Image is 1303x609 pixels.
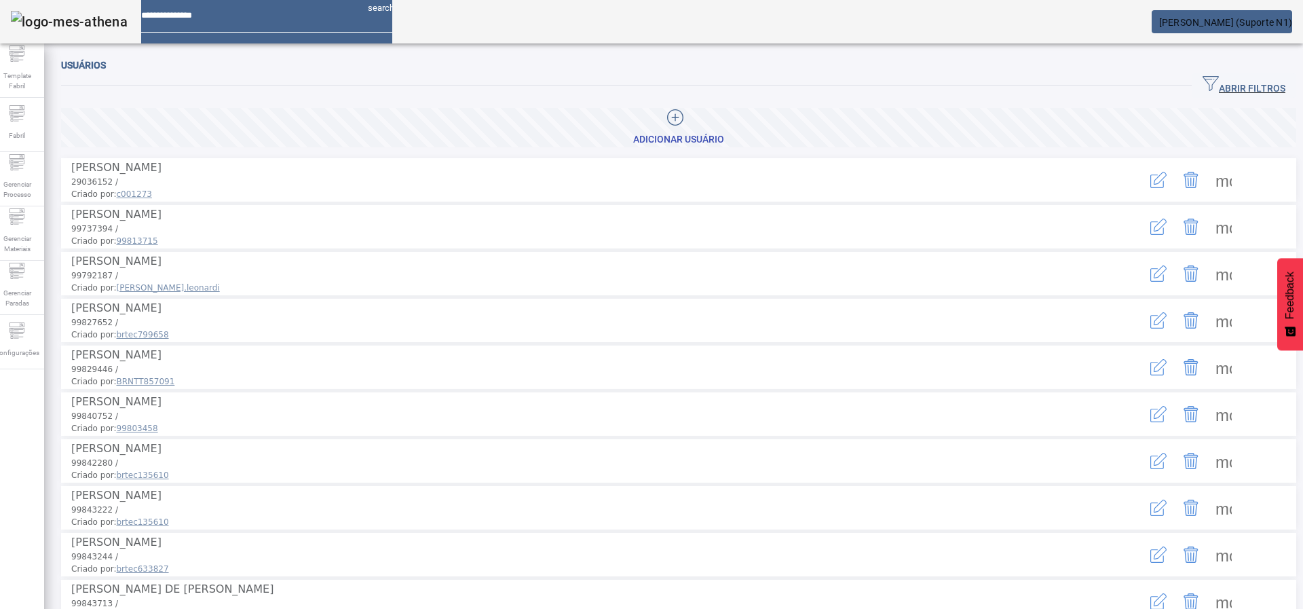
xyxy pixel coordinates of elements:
button: Delete [1175,257,1207,290]
button: Mais [1207,210,1240,243]
button: Adicionar Usuário [61,108,1296,147]
span: 99840752 / [71,411,118,421]
span: Criado por: [71,235,1089,247]
button: Delete [1175,398,1207,430]
button: ABRIR FILTROS [1192,73,1296,98]
span: [PERSON_NAME] [71,536,162,549]
span: Criado por: [71,563,1089,575]
img: logo-mes-athena [11,11,128,33]
span: brtec135610 [117,517,169,527]
span: Fabril [5,126,29,145]
button: Mais [1207,164,1240,196]
button: Delete [1175,445,1207,477]
span: 99737394 / [71,224,118,234]
span: [PERSON_NAME] [71,489,162,502]
button: Mais [1207,351,1240,384]
button: Delete [1175,164,1207,196]
span: 99813715 [117,236,158,246]
span: [PERSON_NAME] [71,255,162,267]
span: 99827652 / [71,318,118,327]
span: [PERSON_NAME] (Suporte N1) [1159,17,1293,28]
span: Usuários [61,60,106,71]
span: ABRIR FILTROS [1203,75,1285,96]
span: BRNTT857091 [117,377,175,386]
button: Delete [1175,351,1207,384]
span: [PERSON_NAME] [71,442,162,455]
span: brtec633827 [117,564,169,574]
span: Criado por: [71,516,1089,528]
button: Delete [1175,492,1207,524]
button: Mais [1207,304,1240,337]
button: Delete [1175,304,1207,337]
span: [PERSON_NAME] [71,395,162,408]
span: 99803458 [117,424,158,433]
button: Mais [1207,538,1240,571]
span: 99843713 / [71,599,118,608]
button: Mais [1207,398,1240,430]
span: brtec799658 [117,330,169,339]
button: Mais [1207,445,1240,477]
span: Criado por: [71,422,1089,435]
div: Adicionar Usuário [633,133,724,147]
button: Mais [1207,257,1240,290]
span: Criado por: [71,469,1089,481]
span: 99842280 / [71,458,118,468]
span: c001273 [117,189,152,199]
span: Criado por: [71,282,1089,294]
span: 99829446 / [71,365,118,374]
span: 99792187 / [71,271,118,280]
button: Feedback - Mostrar pesquisa [1277,258,1303,350]
span: [PERSON_NAME].leonardi [117,283,220,293]
span: Criado por: [71,375,1089,388]
span: Criado por: [71,329,1089,341]
button: Delete [1175,538,1207,571]
span: brtec135610 [117,470,169,480]
button: Delete [1175,210,1207,243]
span: Criado por: [71,188,1089,200]
span: [PERSON_NAME] [71,348,162,361]
span: [PERSON_NAME] [71,208,162,221]
span: Feedback [1284,272,1296,319]
span: [PERSON_NAME] [71,301,162,314]
span: 99843222 / [71,505,118,515]
button: Mais [1207,492,1240,524]
span: 99843244 / [71,552,118,561]
span: [PERSON_NAME] [71,161,162,174]
span: [PERSON_NAME] DE [PERSON_NAME] [71,583,273,595]
span: 29036152 / [71,177,118,187]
